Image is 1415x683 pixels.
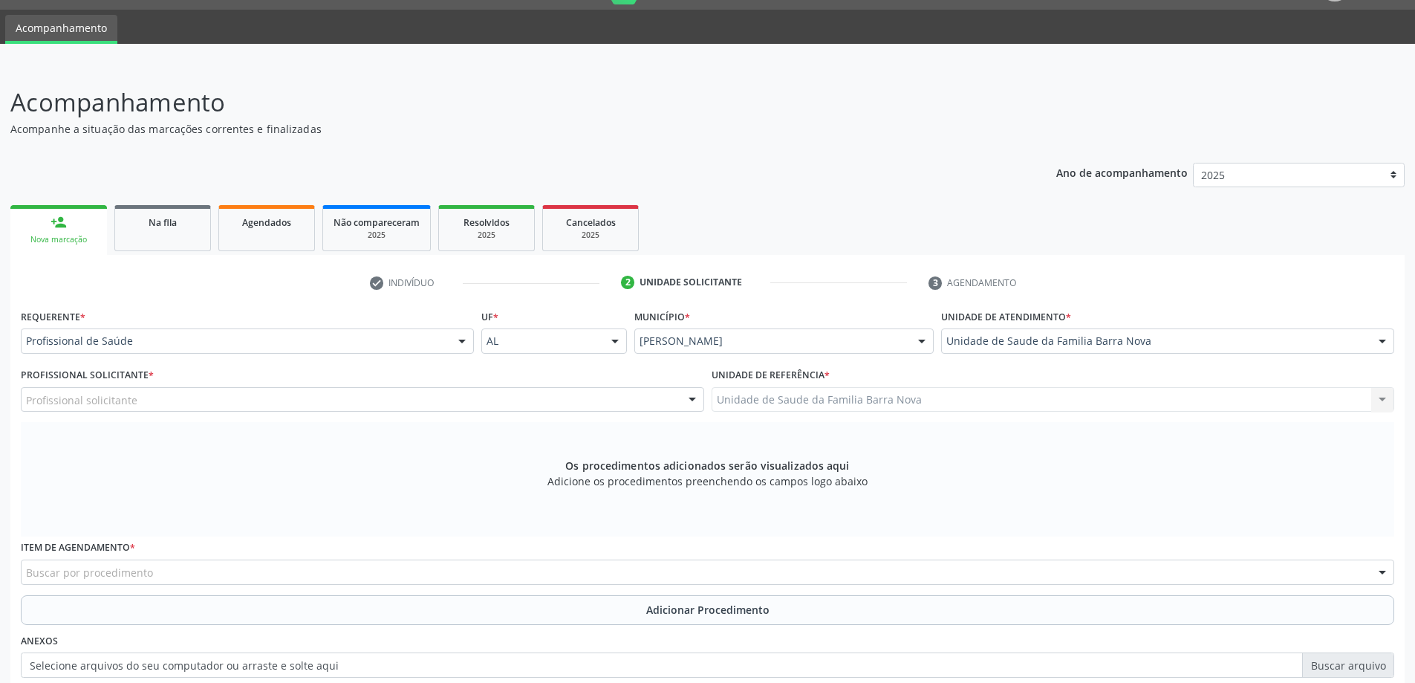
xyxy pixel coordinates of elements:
[565,458,849,473] span: Os procedimentos adicionados serão visualizados aqui
[566,216,616,229] span: Cancelados
[26,392,137,408] span: Profissional solicitante
[334,216,420,229] span: Não compareceram
[553,230,628,241] div: 2025
[463,216,510,229] span: Resolvidos
[21,305,85,328] label: Requerente
[1056,163,1188,181] p: Ano de acompanhamento
[5,15,117,44] a: Acompanhamento
[21,234,97,245] div: Nova marcação
[941,305,1071,328] label: Unidade de atendimento
[646,602,770,618] span: Adicionar Procedimento
[449,230,524,241] div: 2025
[10,121,986,137] p: Acompanhe a situação das marcações correntes e finalizadas
[487,334,597,349] span: AL
[10,84,986,121] p: Acompanhamento
[21,537,135,560] label: Item de agendamento
[946,334,1364,349] span: Unidade de Saude da Familia Barra Nova
[21,364,154,387] label: Profissional Solicitante
[712,364,830,387] label: Unidade de referência
[26,565,153,580] span: Buscar por procedimento
[149,216,177,229] span: Na fila
[481,305,498,328] label: UF
[621,276,634,289] div: 2
[640,276,742,289] div: Unidade solicitante
[21,595,1394,625] button: Adicionar Procedimento
[334,230,420,241] div: 2025
[51,214,67,230] div: person_add
[634,305,690,328] label: Município
[26,334,443,349] span: Profissional de Saúde
[547,473,868,489] span: Adicione os procedimentos preenchendo os campos logo abaixo
[242,216,291,229] span: Agendados
[640,334,903,349] span: [PERSON_NAME]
